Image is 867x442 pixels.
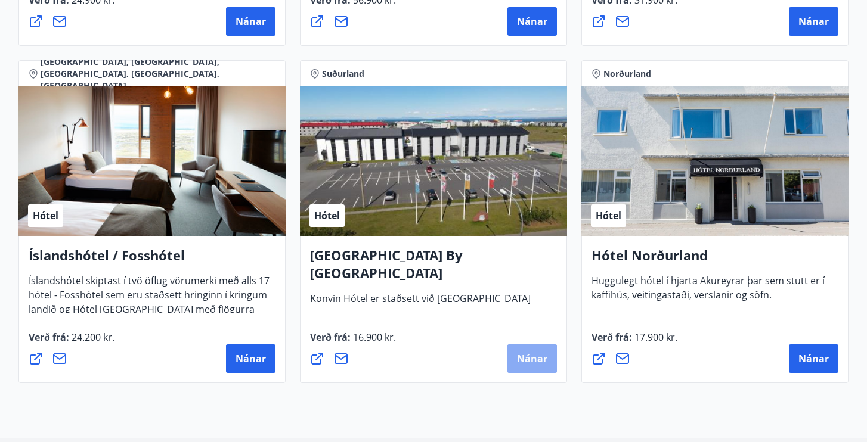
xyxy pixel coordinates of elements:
button: Nánar [507,344,557,373]
span: Norðurland [603,68,651,80]
span: Huggulegt hótel í hjarta Akureyrar þar sem stutt er í kaffihús, veitingastaði, verslanir og söfn. [592,274,825,311]
button: Nánar [226,7,275,36]
span: Hótel [596,209,621,222]
span: Nánar [236,15,266,28]
span: 16.900 kr. [351,331,396,344]
span: Verð frá : [29,331,114,353]
span: Nánar [798,15,829,28]
span: Hótel [314,209,340,222]
span: [GEOGRAPHIC_DATA], [GEOGRAPHIC_DATA], [GEOGRAPHIC_DATA], [GEOGRAPHIC_DATA], [GEOGRAPHIC_DATA] [41,56,275,92]
button: Nánar [789,7,838,36]
span: Suðurland [322,68,364,80]
span: 17.900 kr. [632,331,677,344]
button: Nánar [789,344,838,373]
span: Verð frá : [310,331,396,353]
button: Nánar [226,344,275,373]
span: Nánar [798,352,829,365]
h4: Hótel Norðurland [592,246,838,273]
h4: [GEOGRAPHIC_DATA] By [GEOGRAPHIC_DATA] [310,246,557,291]
span: Nánar [517,15,547,28]
span: 24.200 kr. [69,331,114,344]
span: Nánar [517,352,547,365]
span: Íslandshótel skiptast í tvö öflug vörumerki með alls 17 hótel - Fosshótel sem eru staðsett hringi... [29,274,270,340]
span: Verð frá : [592,331,677,353]
button: Nánar [507,7,557,36]
span: Konvin Hótel er staðsett við [GEOGRAPHIC_DATA] [310,292,531,315]
span: Hótel [33,209,58,222]
h4: Íslandshótel / Fosshótel [29,246,275,273]
span: Nánar [236,352,266,365]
